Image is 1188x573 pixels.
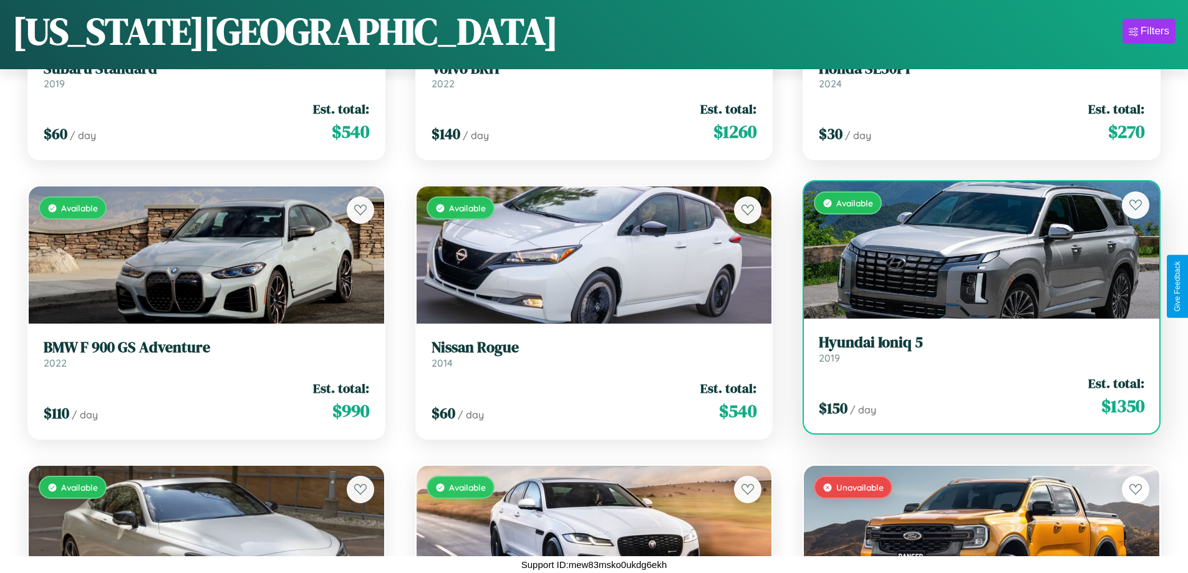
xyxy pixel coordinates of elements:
span: Available [61,482,98,493]
span: / day [463,129,489,142]
h3: Honda SE50PI [819,60,1144,78]
span: Est. total: [700,379,756,397]
span: $ 990 [332,398,369,423]
div: Give Feedback [1173,261,1182,312]
span: $ 30 [819,123,843,144]
h1: [US_STATE][GEOGRAPHIC_DATA] [12,6,558,57]
span: $ 60 [432,403,455,423]
span: 2014 [432,357,453,369]
span: Est. total: [313,379,369,397]
span: 2022 [44,357,67,369]
span: / day [70,129,96,142]
span: 2019 [819,352,840,364]
a: BMW F 900 GS Adventure2022 [44,339,369,369]
span: $ 1350 [1101,393,1144,418]
span: Est. total: [1088,100,1144,118]
div: Filters [1141,25,1169,37]
h3: Volvo BRH [432,60,757,78]
span: / day [850,403,876,416]
h3: Subaru Standard [44,60,369,78]
span: 2024 [819,77,842,90]
a: Nissan Rogue2014 [432,339,757,369]
span: Available [449,203,486,213]
span: Unavailable [836,482,884,493]
span: $ 110 [44,403,69,423]
button: Filters [1123,19,1176,44]
span: / day [458,408,484,421]
span: 2019 [44,77,65,90]
h3: Nissan Rogue [432,339,757,357]
span: Available [449,482,486,493]
span: Est. total: [1088,374,1144,392]
span: / day [72,408,98,421]
span: $ 140 [432,123,460,144]
span: Available [836,198,873,208]
h3: Hyundai Ioniq 5 [819,334,1144,352]
span: 2022 [432,77,455,90]
a: Honda SE50PI2024 [819,60,1144,90]
p: Support ID: mew83msko0ukdg6ekh [521,556,667,573]
span: $ 540 [719,398,756,423]
a: Volvo BRH2022 [432,60,757,90]
a: Subaru Standard2019 [44,60,369,90]
span: Est. total: [700,100,756,118]
span: Est. total: [313,100,369,118]
span: $ 1260 [713,119,756,144]
span: $ 150 [819,398,848,418]
span: $ 540 [332,119,369,144]
a: Hyundai Ioniq 52019 [819,334,1144,364]
span: Available [61,203,98,213]
h3: BMW F 900 GS Adventure [44,339,369,357]
span: / day [845,129,871,142]
span: $ 270 [1108,119,1144,144]
span: $ 60 [44,123,67,144]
